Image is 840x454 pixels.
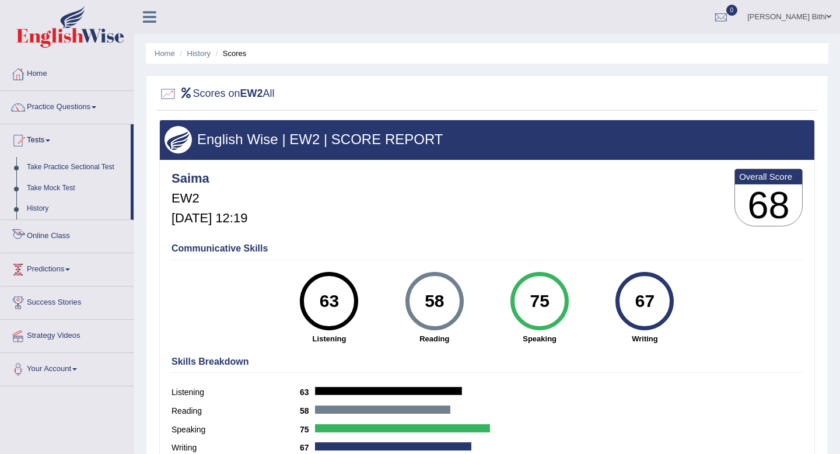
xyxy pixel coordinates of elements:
[171,211,247,225] h5: [DATE] 12:19
[22,178,131,199] a: Take Mock Test
[735,184,802,226] h3: 68
[240,88,263,99] b: EW2
[155,49,175,58] a: Home
[413,277,456,326] div: 58
[300,425,315,434] b: 75
[22,198,131,219] a: History
[1,353,134,382] a: Your Account
[388,333,481,344] strong: Reading
[598,333,691,344] strong: Writing
[1,320,134,349] a: Strategy Videos
[1,253,134,282] a: Predictions
[300,387,315,397] b: 63
[171,442,300,454] label: Writing
[1,124,131,153] a: Tests
[171,191,247,205] h5: EW2
[164,126,192,153] img: wings.png
[171,172,247,186] h4: Saima
[624,277,666,326] div: 67
[518,277,561,326] div: 75
[282,333,376,344] strong: Listening
[164,132,810,147] h3: English Wise | EW2 | SCORE REPORT
[300,443,315,452] b: 67
[1,220,134,249] a: Online Class
[187,49,211,58] a: History
[213,48,247,59] li: Scores
[22,157,131,178] a: Take Practice Sectional Test
[1,58,134,87] a: Home
[171,357,803,367] h4: Skills Breakdown
[493,333,586,344] strong: Speaking
[159,85,275,103] h2: Scores on All
[739,172,798,181] b: Overall Score
[171,405,300,417] label: Reading
[1,91,134,120] a: Practice Questions
[1,287,134,316] a: Success Stories
[171,424,300,436] label: Speaking
[726,5,738,16] span: 0
[171,386,300,399] label: Listening
[308,277,351,326] div: 63
[171,243,803,254] h4: Communicative Skills
[300,406,315,415] b: 58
